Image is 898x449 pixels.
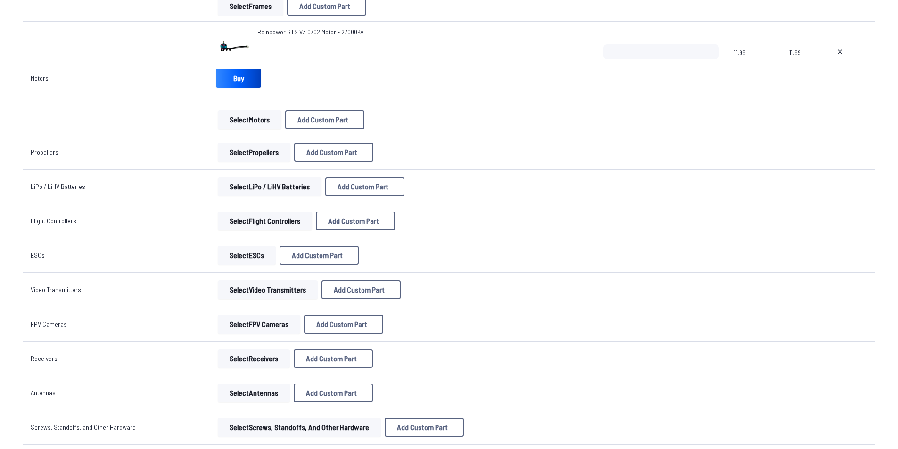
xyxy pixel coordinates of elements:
[31,148,58,156] a: Propellers
[216,349,292,368] a: SelectReceivers
[385,418,464,437] button: Add Custom Part
[334,286,385,294] span: Add Custom Part
[294,349,373,368] button: Add Custom Part
[216,315,302,334] a: SelectFPV Cameras
[31,286,81,294] a: Video Transmitters
[316,320,367,328] span: Add Custom Part
[328,217,379,225] span: Add Custom Part
[216,212,314,230] a: SelectFlight Controllers
[280,246,359,265] button: Add Custom Part
[216,246,278,265] a: SelectESCs
[218,315,300,334] button: SelectFPV Cameras
[257,27,363,37] a: Rcinpower GTS V3 0702 Motor - 27000Kv
[338,183,388,190] span: Add Custom Part
[31,354,58,362] a: Receivers
[257,28,363,36] span: Rcinpower GTS V3 0702 Motor - 27000Kv
[31,320,67,328] a: FPV Cameras
[216,280,320,299] a: SelectVideo Transmitters
[294,384,373,402] button: Add Custom Part
[734,44,774,90] span: 11.99
[218,246,276,265] button: SelectESCs
[31,74,49,82] a: Motors
[216,418,383,437] a: SelectScrews, Standoffs, and Other Hardware
[216,27,254,65] img: image
[216,143,292,162] a: SelectPropellers
[292,252,343,259] span: Add Custom Part
[321,280,401,299] button: Add Custom Part
[789,44,813,90] span: 11.99
[285,110,364,129] button: Add Custom Part
[397,424,448,431] span: Add Custom Part
[218,280,318,299] button: SelectVideo Transmitters
[31,182,85,190] a: LiPo / LiHV Batteries
[306,148,357,156] span: Add Custom Part
[31,251,45,259] a: ESCs
[31,423,136,431] a: Screws, Standoffs, and Other Hardware
[216,69,261,88] a: Buy
[31,389,56,397] a: Antennas
[216,177,323,196] a: SelectLiPo / LiHV Batteries
[299,2,350,10] span: Add Custom Part
[218,143,290,162] button: SelectPropellers
[304,315,383,334] button: Add Custom Part
[218,212,312,230] button: SelectFlight Controllers
[297,116,348,123] span: Add Custom Part
[216,110,283,129] a: SelectMotors
[316,212,395,230] button: Add Custom Part
[325,177,404,196] button: Add Custom Part
[306,389,357,397] span: Add Custom Part
[218,110,281,129] button: SelectMotors
[31,217,76,225] a: Flight Controllers
[218,384,290,402] button: SelectAntennas
[218,418,381,437] button: SelectScrews, Standoffs, and Other Hardware
[218,349,290,368] button: SelectReceivers
[306,355,357,362] span: Add Custom Part
[218,177,321,196] button: SelectLiPo / LiHV Batteries
[294,143,373,162] button: Add Custom Part
[216,384,292,402] a: SelectAntennas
